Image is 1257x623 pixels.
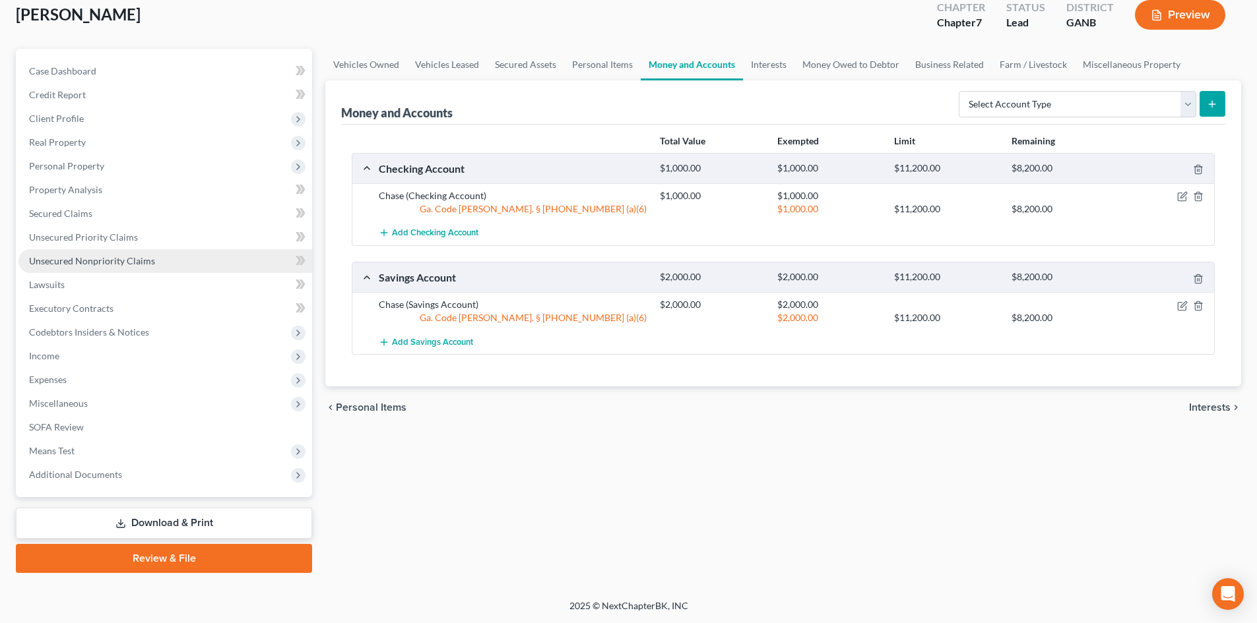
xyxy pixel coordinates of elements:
span: Personal Items [336,402,406,413]
span: Lawsuits [29,279,65,290]
a: Case Dashboard [18,59,312,83]
div: $2,000.00 [771,311,887,324]
div: $1,000.00 [771,189,887,202]
strong: Exempted [777,135,819,146]
div: $1,000.00 [771,202,887,216]
button: Interests chevron_right [1189,402,1241,413]
a: Lawsuits [18,273,312,297]
strong: Remaining [1012,135,1055,146]
a: Business Related [907,49,992,80]
span: Unsecured Nonpriority Claims [29,255,155,266]
div: $2,000.00 [653,271,770,283]
strong: Limit [894,135,915,146]
span: Add Savings Account [392,337,473,347]
a: Unsecured Priority Claims [18,225,312,249]
div: Ga. Code [PERSON_NAME]. § [PHONE_NUMBER] (a)(6) [372,202,653,216]
a: Secured Claims [18,202,312,225]
span: Add Checking Account [392,228,478,239]
span: Personal Property [29,160,104,171]
a: Credit Report [18,83,312,107]
span: Interests [1189,402,1231,413]
div: $8,200.00 [1005,202,1122,216]
div: $1,000.00 [771,162,887,175]
span: 7 [976,16,982,28]
div: Lead [1006,15,1045,30]
a: Unsecured Nonpriority Claims [18,249,312,273]
div: Chase (Savings Account) [372,298,653,311]
span: [PERSON_NAME] [16,5,141,24]
a: Vehicles Owned [325,49,407,80]
span: Executory Contracts [29,303,113,314]
div: Chase (Checking Account) [372,189,653,202]
strong: Total Value [660,135,705,146]
div: $1,000.00 [653,162,770,175]
span: Expenses [29,374,67,385]
div: Ga. Code [PERSON_NAME]. § [PHONE_NUMBER] (a)(6) [372,311,653,324]
a: Vehicles Leased [407,49,487,80]
a: Money and Accounts [641,49,743,80]
div: $8,200.00 [1005,162,1122,175]
a: Secured Assets [487,49,564,80]
span: Income [29,350,59,361]
span: Additional Documents [29,469,122,480]
i: chevron_left [325,402,336,413]
span: Unsecured Priority Claims [29,231,138,243]
div: Money and Accounts [341,105,453,121]
button: Add Savings Account [379,330,473,354]
a: Money Owed to Debtor [794,49,907,80]
span: Secured Claims [29,208,92,219]
div: $2,000.00 [771,271,887,283]
span: Means Test [29,445,75,456]
div: $2,000.00 [653,298,770,311]
div: $11,200.00 [887,202,1004,216]
span: Case Dashboard [29,65,96,76]
span: Codebtors Insiders & Notices [29,326,149,338]
div: $11,200.00 [887,311,1004,324]
a: Download & Print [16,508,312,539]
div: Chapter [937,15,985,30]
a: Executory Contracts [18,297,312,320]
span: Credit Report [29,89,86,100]
div: Checking Account [372,162,653,175]
div: $1,000.00 [653,189,770,202]
a: Review & File [16,544,312,573]
a: Farm / Livestock [992,49,1075,80]
a: Personal Items [564,49,641,80]
div: $8,200.00 [1005,311,1122,324]
div: 2025 © NextChapterBK, INC [253,599,1005,623]
span: Real Property [29,136,86,148]
div: Open Intercom Messenger [1212,578,1244,610]
span: Client Profile [29,113,84,124]
div: GANB [1066,15,1114,30]
div: $11,200.00 [887,162,1004,175]
div: Savings Account [372,270,653,284]
button: chevron_left Personal Items [325,402,406,413]
div: $2,000.00 [771,298,887,311]
a: SOFA Review [18,415,312,439]
div: $8,200.00 [1005,271,1122,283]
a: Miscellaneous Property [1075,49,1188,80]
span: Property Analysis [29,184,102,195]
div: $11,200.00 [887,271,1004,283]
a: Interests [743,49,794,80]
span: Miscellaneous [29,398,88,409]
span: SOFA Review [29,421,84,432]
button: Add Checking Account [379,221,478,245]
a: Property Analysis [18,178,312,202]
i: chevron_right [1231,402,1241,413]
